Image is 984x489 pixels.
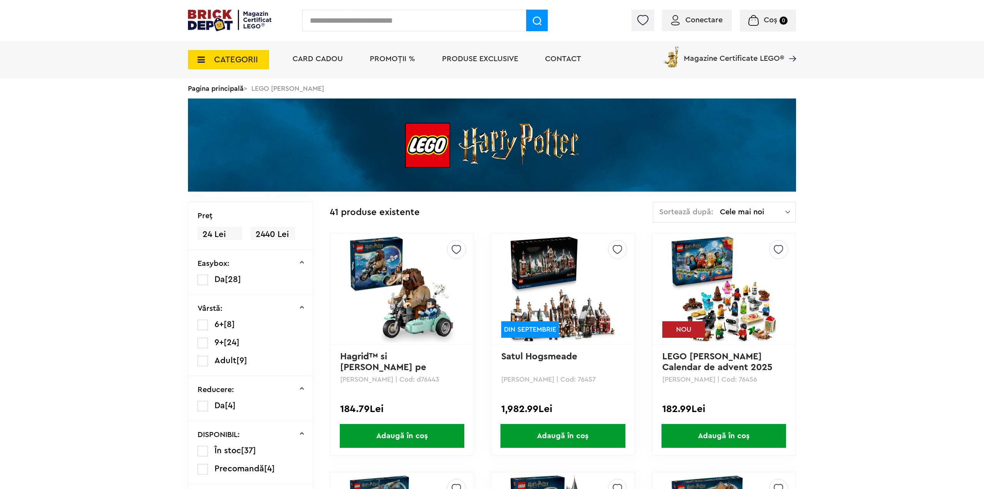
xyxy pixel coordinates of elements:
[188,78,796,98] div: > LEGO [PERSON_NAME]
[340,424,464,448] span: Adaugă în coș
[214,464,264,473] span: Precomandă
[442,55,518,63] a: Produse exclusive
[500,424,625,448] span: Adaugă în coș
[370,55,415,63] a: PROMOȚII %
[214,55,258,64] span: CATEGORII
[501,321,559,338] div: DIN SEPTEMBRIE
[198,305,223,312] p: Vârstă:
[241,446,256,455] span: [37]
[225,275,241,284] span: [28]
[685,16,723,24] span: Conectare
[670,235,778,343] img: LEGO Harry Potter Calendar de advent 2025
[662,424,786,448] span: Adaugă în coș
[653,424,795,448] a: Adaugă în coș
[331,424,473,448] a: Adaugă în coș
[214,446,241,455] span: În stoc
[659,208,713,216] span: Sortează după:
[501,352,577,361] a: Satul Hogsmeade
[662,321,705,338] div: NOU
[684,45,784,62] span: Magazine Certificate LEGO®
[264,464,275,473] span: [4]
[198,431,240,439] p: DISPONIBIL:
[340,404,464,414] div: 184.79Lei
[662,352,773,372] a: LEGO [PERSON_NAME] Calendar de advent 2025
[492,424,634,448] a: Adaugă în coș
[501,376,625,383] p: [PERSON_NAME] | Cod: 76457
[214,356,236,365] span: Adult
[225,401,236,410] span: [4]
[662,404,786,414] div: 182.99Lei
[340,376,464,383] p: [PERSON_NAME] | Cod: d76443
[780,17,788,25] small: 0
[224,338,239,347] span: [24]
[214,401,225,410] span: Da
[784,45,796,52] a: Magazine Certificate LEGO®
[236,356,247,365] span: [9]
[214,338,224,347] span: 9+
[348,235,456,343] img: Hagrid™ si Harry pe motocicleta - Ambalaj deteriorat
[198,260,229,267] p: Easybox:
[720,208,785,216] span: Cele mai noi
[764,16,777,24] span: Coș
[224,320,235,329] span: [8]
[501,404,625,414] div: 1,982.99Lei
[293,55,343,63] a: Card Cadou
[188,98,796,192] img: LEGO Harry Potter
[198,227,242,242] span: 24 Lei
[671,16,723,24] a: Conectare
[188,85,244,92] a: Pagina principală
[330,202,420,224] div: 41 produse existente
[340,352,435,383] a: Hagrid™ si [PERSON_NAME] pe motocicleta - Amba...
[198,212,213,220] p: Preţ
[509,235,617,343] img: Satul Hogsmeade
[662,376,786,383] p: [PERSON_NAME] | Cod: 76456
[214,275,225,284] span: Da
[214,320,224,329] span: 6+
[545,55,581,63] a: Contact
[198,386,234,394] p: Reducere:
[251,227,295,242] span: 2440 Lei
